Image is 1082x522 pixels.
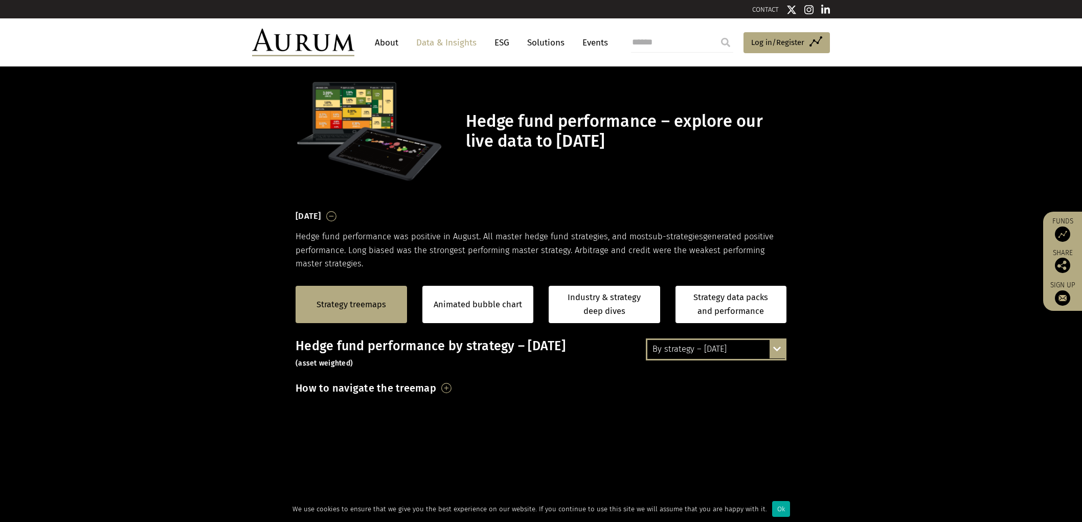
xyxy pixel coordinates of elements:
input: Submit [715,32,736,53]
img: Instagram icon [804,5,814,15]
div: Ok [772,501,790,517]
a: Events [577,33,608,52]
a: Strategy treemaps [317,298,386,311]
img: Twitter icon [786,5,797,15]
img: Access Funds [1055,226,1070,242]
img: Aurum [252,29,354,56]
a: Data & Insights [411,33,482,52]
a: Animated bubble chart [434,298,522,311]
span: sub-strategies [648,232,703,241]
h3: Hedge fund performance by strategy – [DATE] [296,338,786,369]
a: About [370,33,403,52]
h3: How to navigate the treemap [296,379,436,397]
a: Funds [1048,217,1077,242]
div: By strategy – [DATE] [647,340,785,358]
img: Linkedin icon [821,5,830,15]
a: Strategy data packs and performance [675,286,787,323]
span: Log in/Register [751,36,804,49]
h3: [DATE] [296,209,321,224]
small: (asset weighted) [296,359,353,368]
h1: Hedge fund performance – explore our live data to [DATE] [466,111,784,151]
p: Hedge fund performance was positive in August. All master hedge fund strategies, and most generat... [296,230,786,270]
img: Share this post [1055,258,1070,273]
a: Industry & strategy deep dives [549,286,660,323]
a: ESG [489,33,514,52]
a: Log in/Register [743,32,830,54]
div: Share [1048,249,1077,273]
a: Sign up [1048,281,1077,306]
img: Sign up to our newsletter [1055,290,1070,306]
a: CONTACT [752,6,779,13]
a: Solutions [522,33,570,52]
